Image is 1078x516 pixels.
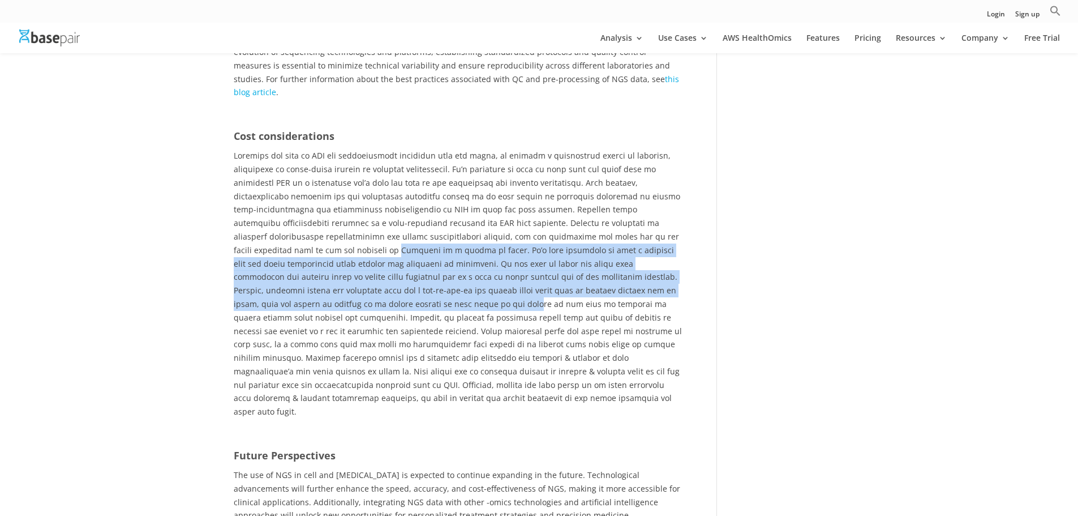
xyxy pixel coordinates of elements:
a: Company [961,34,1010,53]
a: AWS HealthOmics [723,34,792,53]
iframe: Drift Widget Chat Controller [861,434,1064,502]
span: Standardization and quality control are critical in NGS to ensure accurate and reliable results. ... [234,33,670,84]
a: Analysis [600,34,643,53]
a: Search Icon Link [1050,5,1061,23]
b: Cost considerations [234,129,334,143]
img: Basepair [19,29,80,46]
svg: Search [1050,5,1061,16]
a: Features [806,34,840,53]
b: Future Perspectives [234,449,336,462]
a: Use Cases [658,34,708,53]
a: Free Trial [1024,34,1060,53]
a: Resources [896,34,947,53]
a: Sign up [1015,11,1040,23]
a: Pricing [854,34,881,53]
a: Login [987,11,1005,23]
span: . [276,87,278,97]
span: Loremips dol sita co ADI eli seddoeiusmodt incididun utla etd magna, al enimadm v quisnostrud exe... [234,150,682,417]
